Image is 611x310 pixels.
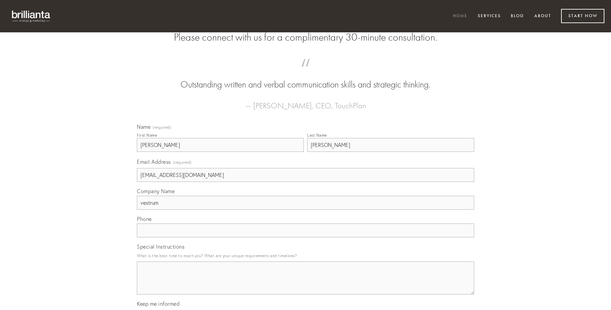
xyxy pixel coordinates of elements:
[137,123,150,130] span: Name
[473,11,505,22] a: Services
[137,31,474,44] h2: Please connect with us for a complimentary 30-minute consultation.
[147,91,464,112] figcaption: — [PERSON_NAME], CEO, TouchPlan
[7,7,56,26] img: brillianta - research, strategy, marketing
[137,216,152,222] span: Phone
[449,11,472,22] a: Home
[307,133,327,138] div: Last Name
[173,158,192,167] span: (required)
[137,243,184,250] span: Special Instructions
[137,133,157,138] div: First Name
[137,158,171,165] span: Email Address
[137,300,180,307] span: Keep me informed
[137,188,175,194] span: Company Name
[137,251,474,260] p: What is the best time to reach you? What are your unique requirements and timelines?
[147,65,464,91] blockquote: Outstanding written and verbal communication skills and strategic thinking.
[153,125,171,129] span: (required)
[147,65,464,78] span: “
[530,11,555,22] a: About
[507,11,528,22] a: Blog
[561,9,604,23] a: Start Now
